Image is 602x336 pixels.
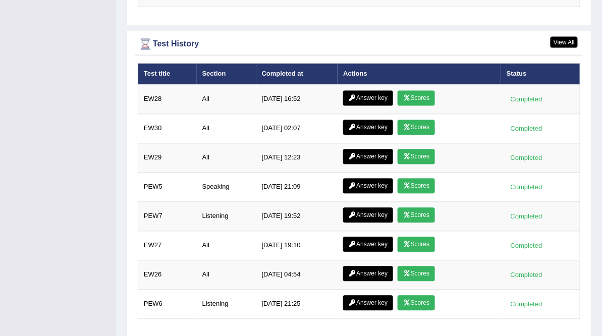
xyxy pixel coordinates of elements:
[138,85,197,115] td: EW28
[507,182,546,193] div: Completed
[398,91,435,106] a: Scores
[138,290,197,319] td: PEW6
[197,173,256,202] td: Speaking
[197,115,256,144] td: All
[507,211,546,222] div: Completed
[197,261,256,290] td: All
[197,202,256,232] td: Listening
[343,237,393,252] a: Answer key
[343,179,393,194] a: Answer key
[197,64,256,85] th: Section
[197,85,256,115] td: All
[197,290,256,319] td: Listening
[501,64,580,85] th: Status
[343,91,393,106] a: Answer key
[507,94,546,105] div: Completed
[398,237,435,252] a: Scores
[398,296,435,311] a: Scores
[256,173,338,202] td: [DATE] 21:09
[256,85,338,115] td: [DATE] 16:52
[398,179,435,194] a: Scores
[343,149,393,164] a: Answer key
[398,208,435,223] a: Scores
[256,64,338,85] th: Completed at
[138,173,197,202] td: PEW5
[398,120,435,135] a: Scores
[138,144,197,173] td: EW29
[138,37,580,52] div: Test History
[256,290,338,319] td: [DATE] 21:25
[551,37,578,48] a: View All
[398,149,435,164] a: Scores
[256,144,338,173] td: [DATE] 12:23
[256,261,338,290] td: [DATE] 04:54
[343,120,393,135] a: Answer key
[338,64,501,85] th: Actions
[197,144,256,173] td: All
[343,208,393,223] a: Answer key
[138,232,197,261] td: EW27
[507,241,546,251] div: Completed
[256,232,338,261] td: [DATE] 19:10
[138,261,197,290] td: EW26
[138,64,197,85] th: Test title
[138,202,197,232] td: PEW7
[343,296,393,311] a: Answer key
[343,266,393,282] a: Answer key
[507,270,546,281] div: Completed
[507,299,546,310] div: Completed
[197,232,256,261] td: All
[256,115,338,144] td: [DATE] 02:07
[507,124,546,134] div: Completed
[507,153,546,163] div: Completed
[138,115,197,144] td: EW30
[256,202,338,232] td: [DATE] 19:52
[398,266,435,282] a: Scores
